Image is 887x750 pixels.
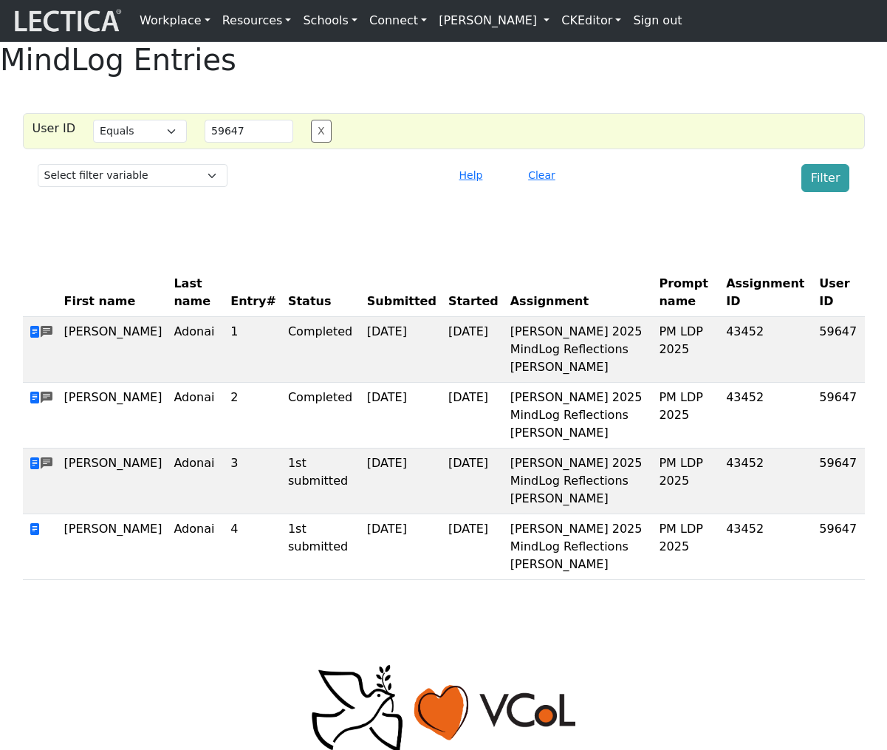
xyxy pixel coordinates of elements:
td: [DATE] [361,383,442,449]
a: Resources [216,6,298,35]
td: 59647 [813,449,864,514]
td: Completed [282,317,361,383]
th: Started [442,269,504,317]
span: view [29,391,41,405]
th: Entry# [225,269,282,317]
td: [PERSON_NAME] [58,383,168,449]
a: Sign out [627,6,688,35]
td: [DATE] [361,317,442,383]
td: 59647 [813,514,864,580]
a: Help [453,168,490,182]
th: Assignment ID [720,269,813,317]
td: 43452 [720,514,813,580]
td: Completed [282,383,361,449]
button: X [311,120,332,143]
th: Prompt name [653,269,720,317]
td: [PERSON_NAME] 2025 MindLog Reflections [PERSON_NAME] [504,449,654,514]
button: Filter [801,164,850,192]
th: User ID [813,269,864,317]
td: PM LDP 2025 [653,514,720,580]
td: [DATE] [442,514,504,580]
button: Help [453,164,490,187]
a: [PERSON_NAME] [433,6,555,35]
button: Clear [521,164,562,187]
td: Adonai [168,449,225,514]
td: 43452 [720,383,813,449]
td: Adonai [168,514,225,580]
span: comments [41,389,52,407]
a: CKEditor [555,6,627,35]
td: [PERSON_NAME] [58,449,168,514]
span: view [29,522,41,536]
span: comments [41,455,52,473]
td: 3 [225,449,282,514]
td: 59647 [813,317,864,383]
img: lecticalive [11,7,122,35]
td: PM LDP 2025 [653,317,720,383]
td: PM LDP 2025 [653,383,720,449]
td: [DATE] [442,449,504,514]
td: [PERSON_NAME] [58,514,168,580]
td: [DATE] [361,449,442,514]
div: User ID [24,120,85,143]
td: [DATE] [442,383,504,449]
td: 43452 [720,449,813,514]
th: Status [282,269,361,317]
td: [DATE] [442,317,504,383]
th: First name [58,269,168,317]
a: Schools [297,6,363,35]
td: 1 [225,317,282,383]
td: Adonai [168,383,225,449]
td: [DATE] [361,514,442,580]
td: 59647 [813,383,864,449]
span: view [29,325,41,339]
td: [PERSON_NAME] 2025 MindLog Reflections [PERSON_NAME] [504,317,654,383]
td: [PERSON_NAME] [58,317,168,383]
input: User ID [205,120,293,143]
td: 1st submitted [282,449,361,514]
th: Submitted [361,269,442,317]
td: [PERSON_NAME] 2025 MindLog Reflections [PERSON_NAME] [504,514,654,580]
td: [PERSON_NAME] 2025 MindLog Reflections [PERSON_NAME] [504,383,654,449]
td: 2 [225,383,282,449]
td: Adonai [168,317,225,383]
td: PM LDP 2025 [653,449,720,514]
span: view [29,457,41,471]
a: Connect [363,6,433,35]
td: 43452 [720,317,813,383]
th: Assignment [504,269,654,317]
td: 4 [225,514,282,580]
th: Last name [168,269,225,317]
td: 1st submitted [282,514,361,580]
a: Workplace [134,6,216,35]
span: comments [41,324,52,341]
